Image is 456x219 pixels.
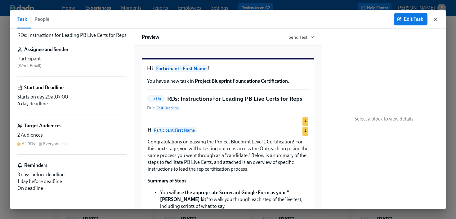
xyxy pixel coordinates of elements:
span: at 07:00 [51,94,68,100]
div: Participant [17,55,127,62]
h6: Target Audiences [24,122,61,129]
div: Used by All RDs audience [302,127,308,136]
h6: Start and Deadline [24,84,64,91]
h6: Assignee and Sender [24,46,69,53]
div: 1 day before deadline [17,178,127,185]
strong: Project Blueprint Foundations Certification [195,78,288,84]
h6: Preview [142,34,159,41]
span: 4 day deadline [17,101,48,107]
div: On deadline [17,185,127,192]
span: Due [147,105,180,111]
div: 2 Audiences [17,132,127,138]
div: Used by All RDs audience [302,117,308,126]
span: To Do [147,96,165,101]
span: Task Deadline [156,106,180,111]
p: You have a new task in . [147,78,309,85]
button: Send Test [289,34,314,40]
span: Participant : First Name [154,65,208,72]
div: A [147,116,309,121]
span: People [34,15,49,24]
h1: Hi ! [147,64,309,73]
div: Select a block to view details [322,29,446,209]
span: Task [17,15,27,24]
div: 3 days before deadline [17,171,127,178]
div: Starts on day 29 [17,94,127,100]
h6: Reminders [24,162,47,169]
span: Edit Task [398,16,423,22]
p: RDs: Instructions for Leading PB Live Certs for Reps [17,32,127,39]
div: All RDs [22,141,35,147]
h5: RDs: Instructions for Leading PB Live Certs for Reps [167,95,302,103]
button: Edit Task [394,13,427,25]
div: Everyone else [43,141,69,147]
span: ( Work Email ) [17,63,42,68]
